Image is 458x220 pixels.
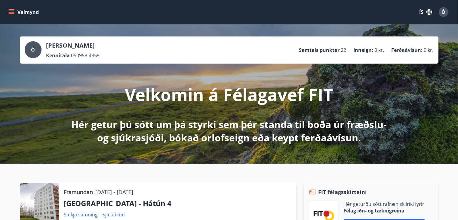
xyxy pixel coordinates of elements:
p: Hér getur þú sótt um þá styrki sem þér standa til boða úr fræðslu- og sjúkrasjóði, bókað orlofsei... [70,118,388,144]
span: FIT félagsskírteini [318,188,367,196]
p: [GEOGRAPHIC_DATA] - Hátún 4 [64,198,291,209]
p: Hér geturðu sótt rafræn skilríki fyrir [344,201,425,207]
p: Inneign : [354,47,373,53]
p: [PERSON_NAME] [46,41,100,50]
button: ÍS [416,7,435,17]
button: Ó [436,5,451,19]
p: Félag iðn- og tæknigreina [344,207,425,214]
span: 0 kr. [424,47,434,53]
p: Samtals punktar [299,47,340,53]
span: Ó [442,9,446,15]
span: Ó [31,46,35,53]
span: 22 [341,47,346,53]
p: [DATE] - [DATE] [96,188,134,196]
p: Velkomin á Félagavef FIT [125,83,333,106]
p: Framundan [64,188,93,196]
p: Kennitala [46,52,70,59]
a: Sækja samning [64,211,98,218]
span: 0 kr. [375,47,384,53]
button: menu [7,7,41,17]
a: Sjá bókun [103,211,125,218]
span: 050958-4859 [71,52,100,59]
p: Ferðaávísun : [392,47,423,53]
